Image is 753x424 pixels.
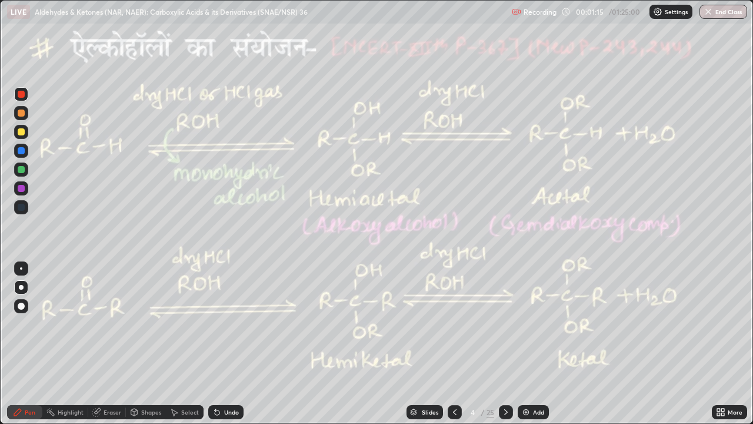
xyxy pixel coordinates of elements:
[533,409,544,415] div: Add
[699,5,747,19] button: End Class
[104,409,121,415] div: Eraser
[521,408,531,417] img: add-slide-button
[25,409,35,415] div: Pen
[524,8,557,16] p: Recording
[141,409,161,415] div: Shapes
[422,409,438,415] div: Slides
[653,7,662,16] img: class-settings-icons
[224,409,239,415] div: Undo
[467,409,478,416] div: 4
[728,409,742,415] div: More
[665,9,688,15] p: Settings
[704,7,713,16] img: end-class-cross
[58,409,84,415] div: Highlight
[481,409,484,416] div: /
[35,7,308,16] p: Aldehydes & Ketones (NAR, NAER); Carboxylic Acids & its Derivatives (SNAE/NSR) 36
[487,407,494,418] div: 25
[181,409,199,415] div: Select
[512,7,521,16] img: recording.375f2c34.svg
[11,7,26,16] p: LIVE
